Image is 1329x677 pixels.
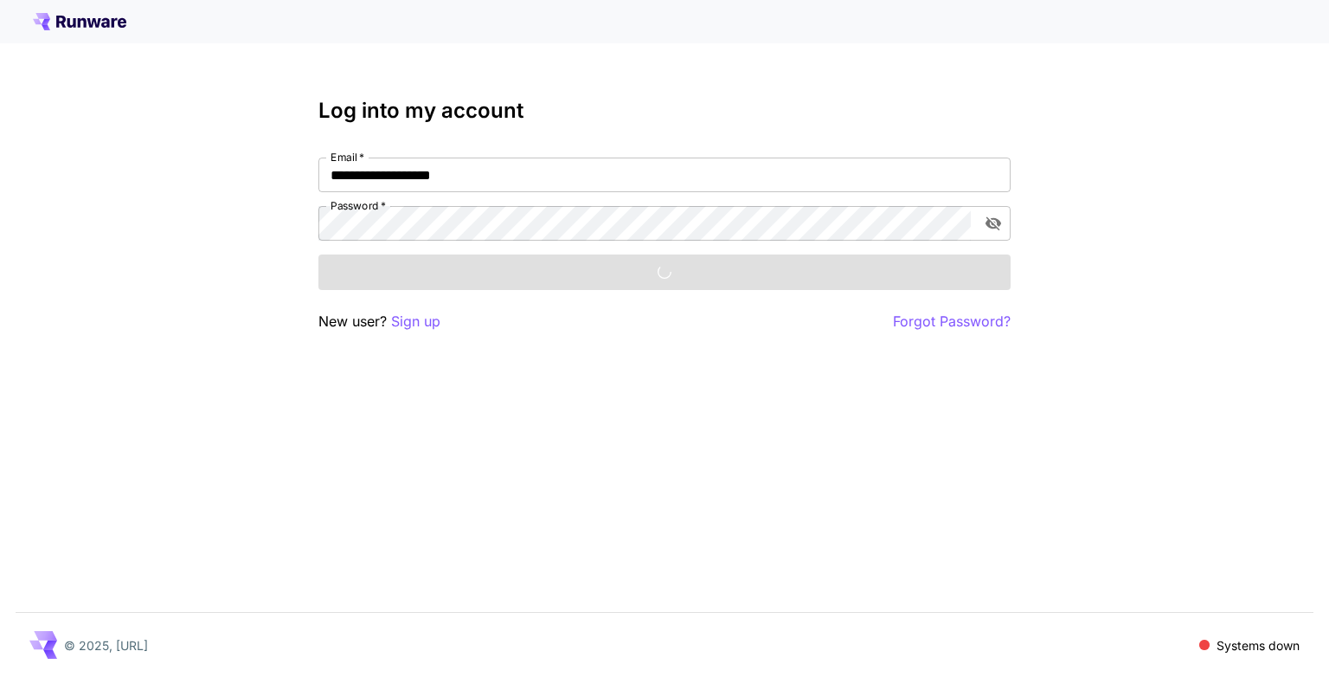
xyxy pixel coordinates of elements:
p: © 2025, [URL] [64,636,148,654]
button: toggle password visibility [978,208,1009,239]
label: Password [331,198,386,213]
button: Forgot Password? [893,311,1011,332]
label: Email [331,150,364,164]
p: Systems down [1217,636,1300,654]
p: New user? [318,311,440,332]
button: Sign up [391,311,440,332]
h3: Log into my account [318,99,1011,123]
